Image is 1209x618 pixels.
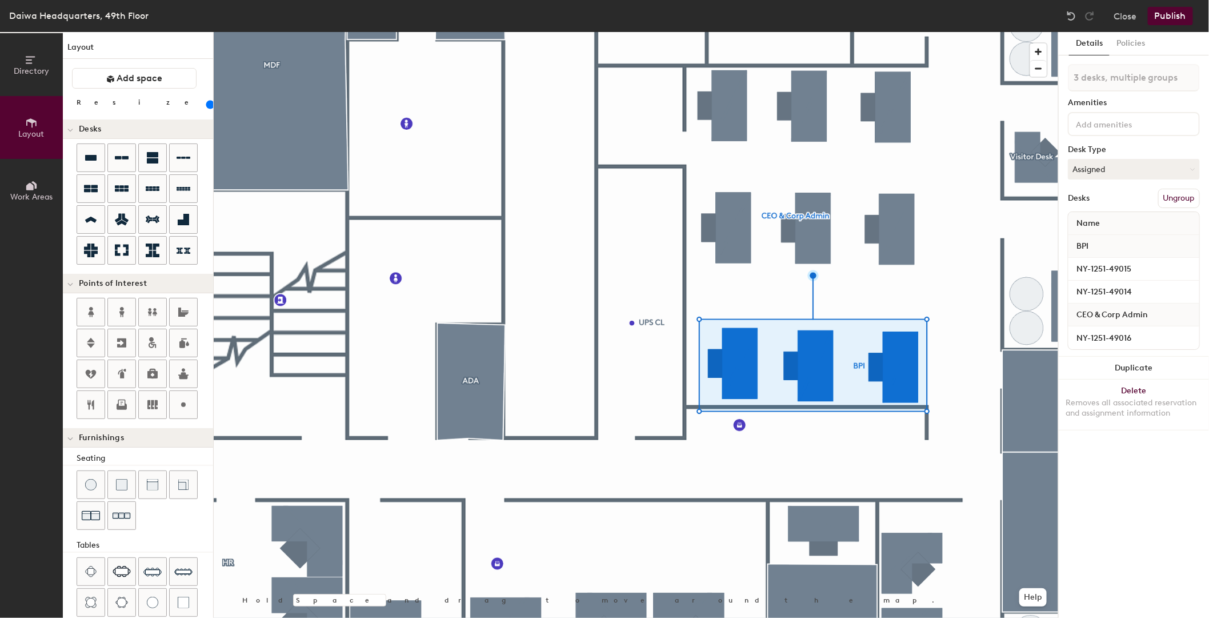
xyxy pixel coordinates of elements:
button: Six seat round table [107,588,136,617]
div: Resize [77,98,203,107]
img: Table (1x1) [178,597,189,608]
button: Cushion [107,471,136,499]
span: Points of Interest [79,279,147,288]
input: Add amenities [1074,117,1176,130]
div: Removes all associated reservation and assignment information [1066,398,1202,418]
img: Six seat round table [115,597,128,608]
span: Desks [79,125,101,134]
img: Undo [1066,10,1077,22]
span: Work Areas [10,192,53,202]
img: Four seat table [85,566,97,577]
div: Desks [1068,194,1090,203]
span: Add space [117,73,163,84]
button: Four seat round table [77,588,105,617]
button: Six seat table [107,557,136,586]
span: Name [1071,213,1106,234]
button: Table (round) [138,588,167,617]
button: Couch (x3) [107,501,136,530]
div: Amenities [1068,98,1200,107]
div: Seating [77,452,213,465]
button: Details [1069,32,1110,55]
button: Couch (middle) [138,471,167,499]
input: Unnamed desk [1071,284,1197,300]
img: Couch (x3) [113,507,131,525]
span: BPI [1071,236,1094,257]
div: Daiwa Headquarters, 49th Floor [9,9,149,23]
input: Unnamed desk [1071,330,1197,346]
button: Help [1019,588,1047,607]
img: Four seat round table [85,597,97,608]
button: Close [1114,7,1136,25]
span: Furnishings [79,433,124,442]
button: Four seat table [77,557,105,586]
button: Assigned [1068,159,1200,180]
button: Policies [1110,32,1152,55]
img: Couch (corner) [178,479,189,491]
img: Couch (x2) [82,507,100,525]
img: Cushion [116,479,127,491]
button: Stool [77,471,105,499]
img: Stool [85,479,97,491]
button: Ungroup [1158,189,1200,208]
h1: Layout [63,41,213,59]
div: Desk Type [1068,145,1200,154]
span: Directory [14,66,49,76]
img: Couch (middle) [147,479,158,491]
button: Duplicate [1059,357,1209,380]
button: Eight seat table [138,557,167,586]
button: Publish [1148,7,1193,25]
button: Couch (corner) [169,471,198,499]
button: Ten seat table [169,557,198,586]
img: Table (round) [147,597,158,608]
img: Six seat table [113,566,131,577]
button: DeleteRemoves all associated reservation and assignment information [1059,380,1209,430]
input: Unnamed desk [1071,261,1197,277]
span: CEO & Corp Admin [1071,305,1154,325]
button: Add space [72,68,197,89]
button: Table (1x1) [169,588,198,617]
img: Ten seat table [174,563,193,581]
span: Layout [19,129,45,139]
img: Redo [1084,10,1095,22]
button: Couch (x2) [77,501,105,530]
div: Tables [77,539,213,552]
img: Eight seat table [143,563,162,581]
